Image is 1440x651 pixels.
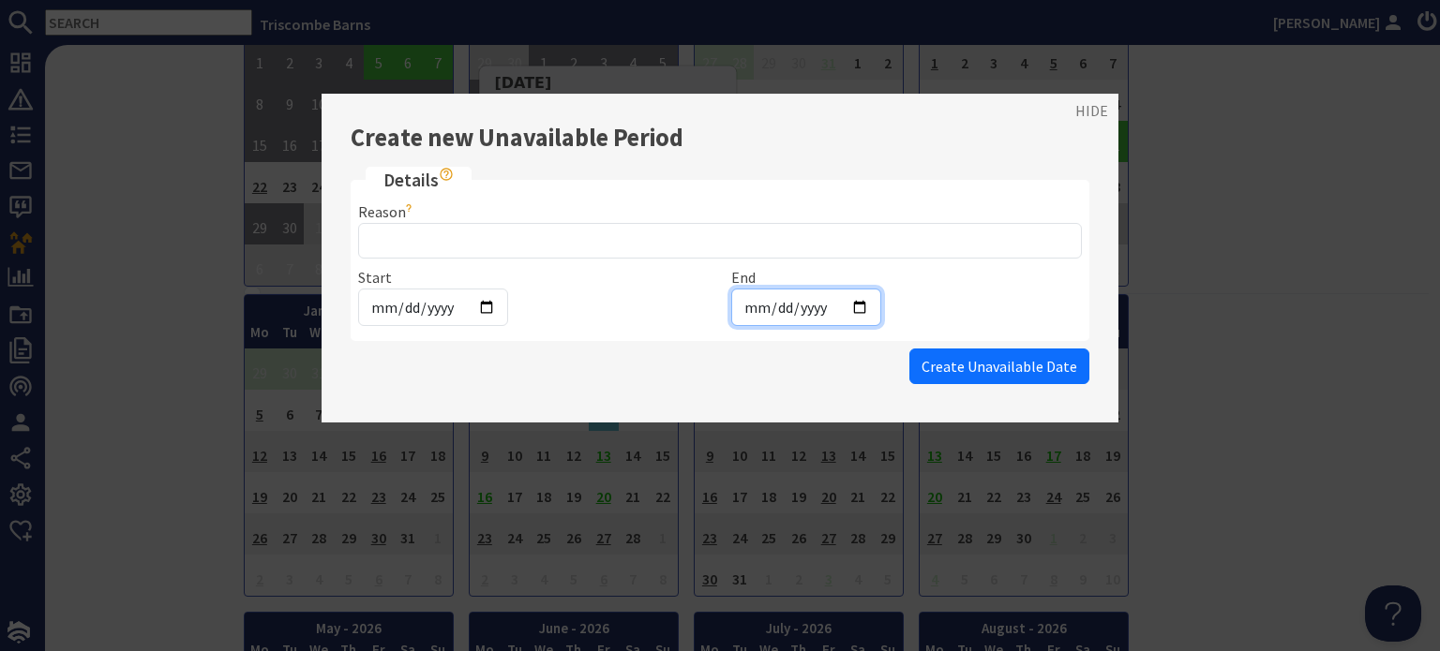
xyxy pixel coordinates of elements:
[909,348,1089,384] button: Create Unavailable Date
[358,202,416,221] label: Reason
[358,268,392,287] label: Start
[1075,99,1108,122] a: HIDE
[922,357,1077,376] span: Create Unavailable Date
[439,167,454,182] i: Show hints
[731,268,756,287] label: End
[366,167,472,194] legend: Details
[351,123,1089,153] h2: Create new Unavailable Period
